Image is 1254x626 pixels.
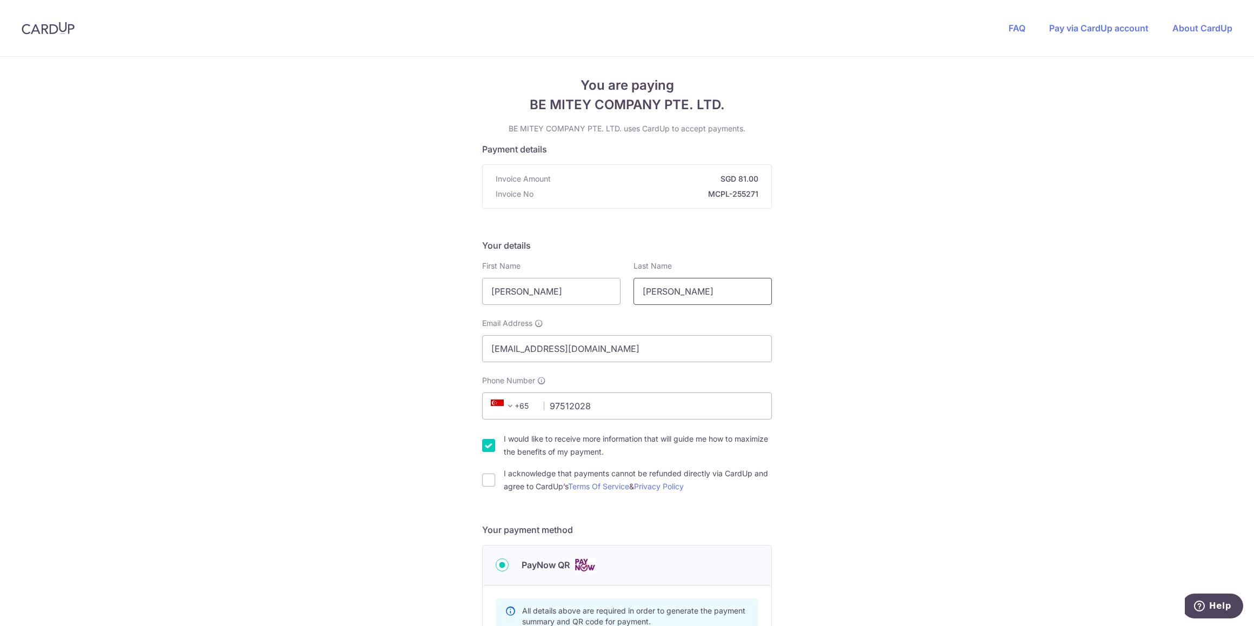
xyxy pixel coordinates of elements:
[22,22,75,35] img: CardUp
[482,318,532,329] span: Email Address
[1009,23,1025,34] a: FAQ
[482,123,772,134] p: BE MITEY COMPANY PTE. LTD. uses CardUp to accept payments.
[488,399,536,412] span: +65
[504,432,772,458] label: I would like to receive more information that will guide me how to maximize the benefits of my pa...
[574,558,596,572] img: Cards logo
[482,239,772,252] h5: Your details
[634,482,684,491] a: Privacy Policy
[1172,23,1232,34] a: About CardUp
[522,606,745,626] span: All details above are required in order to generate the payment summary and QR code for payment.
[482,76,772,95] span: You are paying
[482,95,772,115] span: BE MITEY COMPANY PTE. LTD.
[555,174,758,184] strong: SGD 81.00
[504,467,772,493] label: I acknowledge that payments cannot be refunded directly via CardUp and agree to CardUp’s &
[538,189,758,199] strong: MCPL-255271
[568,482,629,491] a: Terms Of Service
[1049,23,1149,34] a: Pay via CardUp account
[522,558,570,571] span: PayNow QR
[491,399,517,412] span: +65
[482,523,772,536] h5: Your payment method
[1185,594,1243,621] iframe: Opens a widget where you can find more information
[482,261,521,271] label: First Name
[496,189,533,199] span: Invoice No
[482,375,535,386] span: Phone Number
[633,278,772,305] input: Last name
[482,143,772,156] h5: Payment details
[496,174,551,184] span: Invoice Amount
[496,558,758,572] div: PayNow QR Cards logo
[482,278,621,305] input: First name
[482,335,772,362] input: Email address
[633,261,672,271] label: Last Name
